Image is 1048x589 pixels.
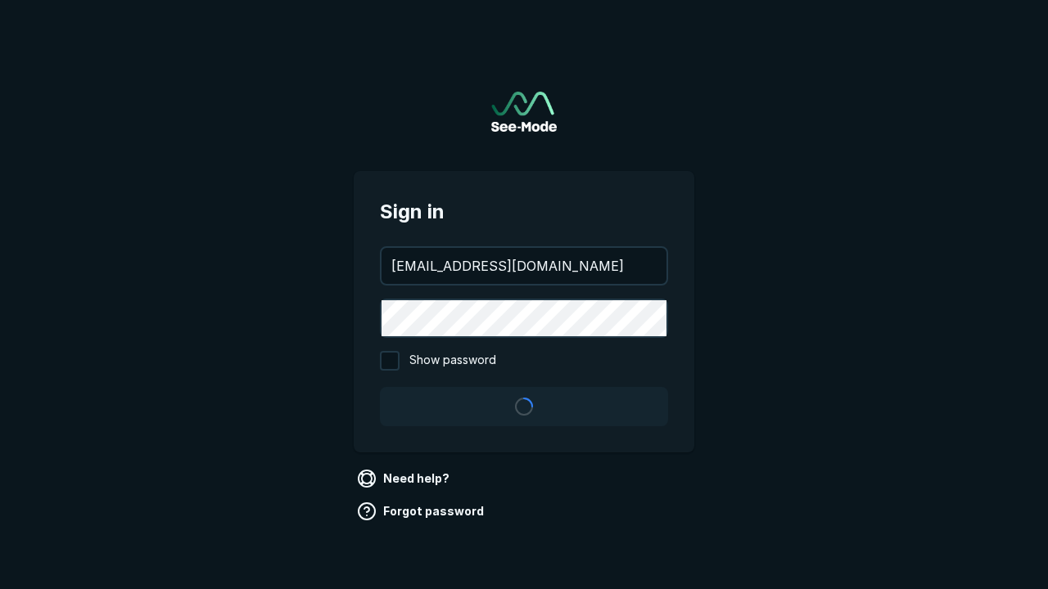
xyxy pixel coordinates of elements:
a: Go to sign in [491,92,557,132]
span: Sign in [380,197,668,227]
span: Show password [409,351,496,371]
img: See-Mode Logo [491,92,557,132]
input: your@email.com [382,248,666,284]
a: Need help? [354,465,456,492]
a: Forgot password [354,498,490,524]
